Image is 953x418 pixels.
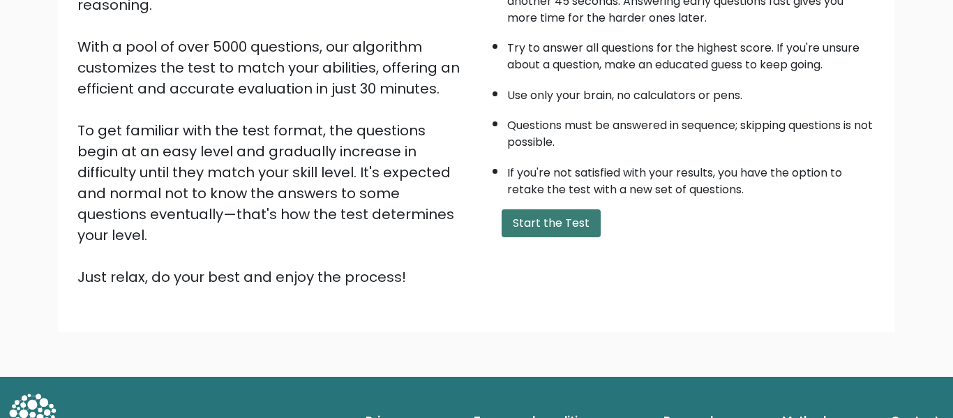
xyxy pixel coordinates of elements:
li: Try to answer all questions for the highest score. If you're unsure about a question, make an edu... [507,33,876,73]
li: Questions must be answered in sequence; skipping questions is not possible. [507,110,876,151]
li: If you're not satisfied with your results, you have the option to retake the test with a new set ... [507,158,876,198]
button: Start the Test [502,209,601,237]
li: Use only your brain, no calculators or pens. [507,80,876,104]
